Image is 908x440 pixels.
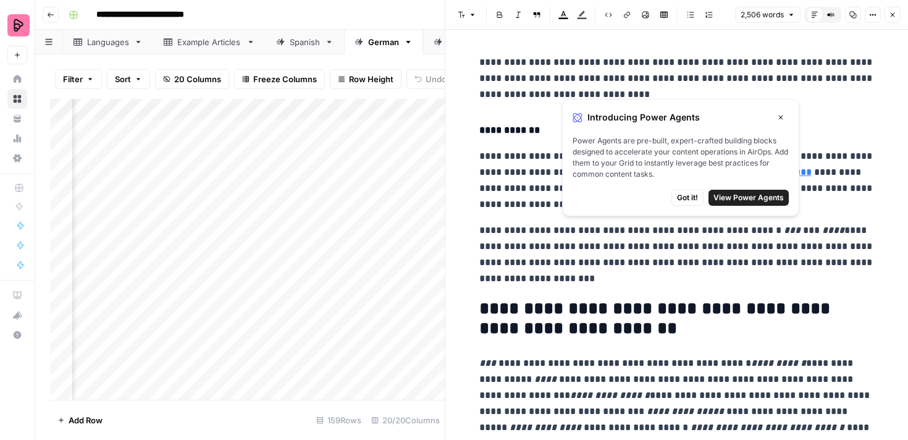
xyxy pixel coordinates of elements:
[741,9,784,20] span: 2,506 words
[735,7,801,23] button: 2,506 words
[266,30,344,54] a: Spanish
[349,73,393,85] span: Row Height
[177,36,242,48] div: Example Articles
[7,148,27,168] a: Settings
[368,36,399,48] div: German
[7,69,27,89] a: Home
[406,69,455,89] button: Undo
[7,109,27,129] a: Your Data
[7,14,30,36] img: Preply Logo
[55,69,102,89] button: Filter
[677,192,698,203] span: Got it!
[708,190,789,206] button: View Power Agents
[153,30,266,54] a: Example Articles
[7,325,27,345] button: Help + Support
[115,73,131,85] span: Sort
[7,89,27,109] a: Browse
[290,36,320,48] div: Spanish
[87,36,129,48] div: Languages
[366,410,445,430] div: 20/20 Columns
[573,109,789,125] div: Introducing Power Agents
[330,69,401,89] button: Row Height
[155,69,229,89] button: 20 Columns
[573,135,789,180] span: Power Agents are pre-built, expert-crafted building blocks designed to accelerate your content op...
[50,410,110,430] button: Add Row
[69,414,103,426] span: Add Row
[671,190,704,206] button: Got it!
[8,306,27,324] div: What's new?
[7,286,27,305] a: AirOps Academy
[426,73,447,85] span: Undo
[713,192,784,203] span: View Power Agents
[7,10,27,41] button: Workspace: Preply
[311,410,366,430] div: 159 Rows
[423,30,499,54] a: French
[107,69,150,89] button: Sort
[234,69,325,89] button: Freeze Columns
[253,73,317,85] span: Freeze Columns
[7,305,27,325] button: What's new?
[63,73,83,85] span: Filter
[174,73,221,85] span: 20 Columns
[63,30,153,54] a: Languages
[7,129,27,148] a: Usage
[344,30,423,54] a: German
